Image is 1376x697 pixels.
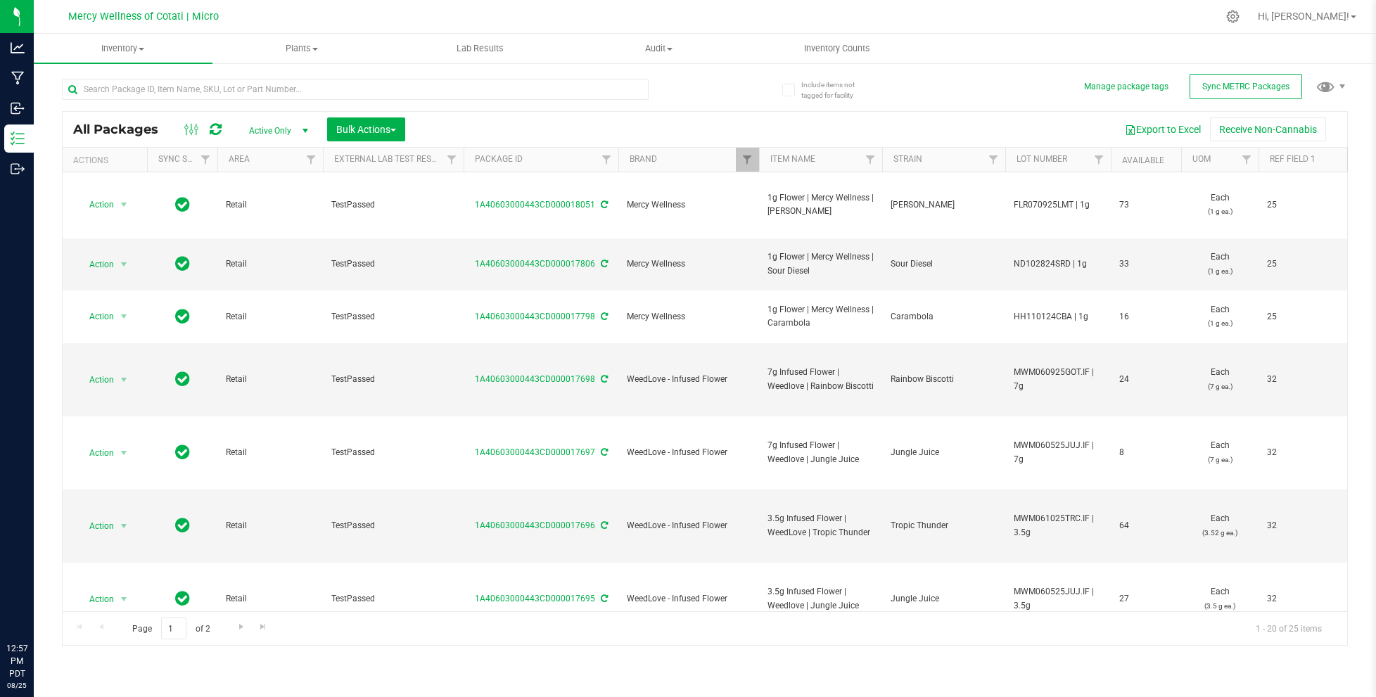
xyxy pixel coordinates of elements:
span: MWM060525JUJ.IF | 3.5g [1014,585,1102,612]
span: Sync from Compliance System [599,259,608,269]
button: Receive Non-Cannabis [1210,117,1326,141]
span: Retail [226,592,314,606]
a: Package ID [475,154,523,164]
a: Filter [595,148,618,172]
span: In Sync [175,254,190,274]
a: Lab Results [391,34,570,63]
span: Each [1190,366,1250,392]
a: Ref Field 1 [1270,154,1316,164]
div: Manage settings [1224,10,1242,23]
span: Action [77,370,115,390]
span: Sync from Compliance System [599,594,608,603]
span: Mercy Wellness [627,257,751,271]
p: (7 g ea.) [1190,453,1250,466]
span: MWM060525JUJ.IF | 7g [1014,439,1102,466]
span: MWM061025TRC.IF | 3.5g [1014,512,1102,539]
span: Sync from Compliance System [599,200,608,210]
span: TestPassed [331,373,455,386]
span: In Sync [175,516,190,535]
span: 32 [1267,446,1373,459]
inline-svg: Outbound [11,162,25,176]
input: Search Package ID, Item Name, SKU, Lot or Part Number... [62,79,649,100]
iframe: Resource center [14,584,56,627]
span: TestPassed [331,519,455,532]
span: 64 [1119,519,1173,532]
span: Action [77,516,115,536]
a: Sync Status [158,154,212,164]
span: Each [1190,439,1250,466]
span: Each [1190,191,1250,218]
span: Retail [226,373,314,386]
span: TestPassed [331,198,455,212]
a: Inventory Counts [748,34,926,63]
span: 1g Flower | Mercy Wellness | Carambola [767,303,874,330]
a: Available [1122,155,1164,165]
span: TestPassed [331,446,455,459]
a: Audit [569,34,748,63]
span: HH110124CBA | 1g [1014,310,1102,324]
span: 24 [1119,373,1173,386]
p: 12:57 PM PDT [6,642,27,680]
a: Plants [212,34,391,63]
p: (3.52 g ea.) [1190,526,1250,539]
a: Filter [859,148,882,172]
span: Tropic Thunder [891,519,997,532]
span: Carambola [891,310,997,324]
p: (3.5 g ea.) [1190,599,1250,613]
span: 16 [1119,310,1173,324]
inline-svg: Inventory [11,132,25,146]
span: 25 [1267,257,1373,271]
p: (1 g ea.) [1190,316,1250,330]
span: Mercy Wellness [627,198,751,212]
button: Bulk Actions [327,117,405,141]
span: WeedLove - Infused Flower [627,592,751,606]
a: Area [229,154,250,164]
span: ND102824SRD | 1g [1014,257,1102,271]
a: 1A40603000443CD000017697 [475,447,595,457]
span: Each [1190,512,1250,539]
span: WeedLove - Infused Flower [627,519,751,532]
a: Inventory [34,34,212,63]
span: 32 [1267,592,1373,606]
iframe: Resource center unread badge [42,582,58,599]
span: [PERSON_NAME] [891,198,997,212]
span: select [115,443,133,463]
span: select [115,307,133,326]
span: Retail [226,257,314,271]
input: 1 [161,618,186,639]
a: 1A40603000443CD000017698 [475,374,595,384]
span: Bulk Actions [336,124,396,135]
button: Manage package tags [1084,81,1168,93]
span: Sour Diesel [891,257,997,271]
div: Actions [73,155,141,165]
a: Brand [630,154,657,164]
span: TestPassed [331,592,455,606]
span: MWM060925GOT.IF | 7g [1014,366,1102,392]
span: Retail [226,310,314,324]
span: 73 [1119,198,1173,212]
span: Inventory Counts [785,42,889,55]
span: Sync from Compliance System [599,374,608,384]
a: Lot Number [1017,154,1067,164]
a: Filter [300,148,323,172]
span: Retail [226,198,314,212]
p: (1 g ea.) [1190,205,1250,218]
inline-svg: Manufacturing [11,71,25,85]
span: Retail [226,519,314,532]
span: 1g Flower | Mercy Wellness | Sour Diesel [767,250,874,277]
span: select [115,195,133,215]
inline-svg: Analytics [11,41,25,55]
span: In Sync [175,195,190,215]
span: Lab Results [438,42,523,55]
a: 1A40603000443CD000017695 [475,594,595,603]
span: WeedLove - Infused Flower [627,446,751,459]
button: Sync METRC Packages [1190,74,1302,99]
span: In Sync [175,369,190,389]
span: 33 [1119,257,1173,271]
a: 1A40603000443CD000017798 [475,312,595,321]
span: WeedLove - Infused Flower [627,373,751,386]
span: Action [77,255,115,274]
a: Filter [1088,148,1111,172]
p: (7 g ea.) [1190,380,1250,393]
span: 25 [1267,198,1373,212]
